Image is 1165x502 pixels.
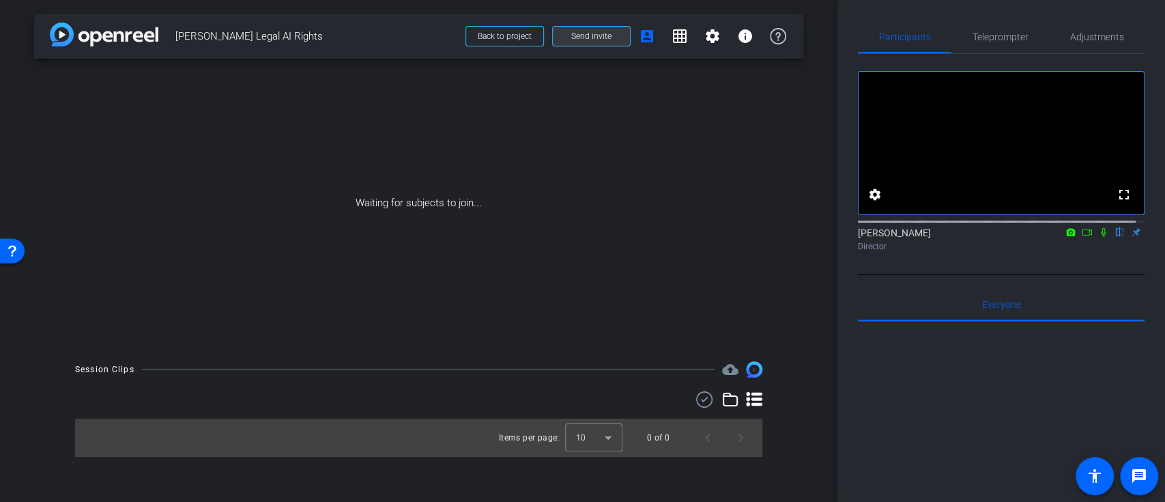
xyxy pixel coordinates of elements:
mat-icon: account_box [639,28,655,44]
div: Director [858,240,1145,253]
span: Participants [879,32,931,42]
span: Back to project [478,31,532,41]
button: Back to project [465,26,544,46]
span: [PERSON_NAME] Legal AI Rights [175,23,457,50]
button: Previous page [691,421,724,454]
button: Next page [724,421,757,454]
span: Everyone [982,300,1021,309]
span: Teleprompter [973,32,1029,42]
div: [PERSON_NAME] [858,226,1145,253]
div: 0 of 0 [647,431,670,445]
span: Destinations for your clips [722,361,738,378]
div: Items per page: [499,431,560,445]
div: Waiting for subjects to join... [34,59,803,348]
span: Adjustments [1070,32,1124,42]
mat-icon: cloud_upload [722,361,738,378]
div: Session Clips [75,363,134,376]
button: Send invite [552,26,631,46]
mat-icon: accessibility [1087,468,1103,484]
mat-icon: info [737,28,753,44]
mat-icon: grid_on [672,28,688,44]
span: Send invite [571,31,612,42]
mat-icon: settings [867,186,883,203]
mat-icon: flip [1112,225,1128,238]
img: app-logo [50,23,158,46]
mat-icon: fullscreen [1116,186,1132,203]
mat-icon: message [1131,468,1147,484]
img: Session clips [746,361,762,378]
mat-icon: settings [704,28,721,44]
